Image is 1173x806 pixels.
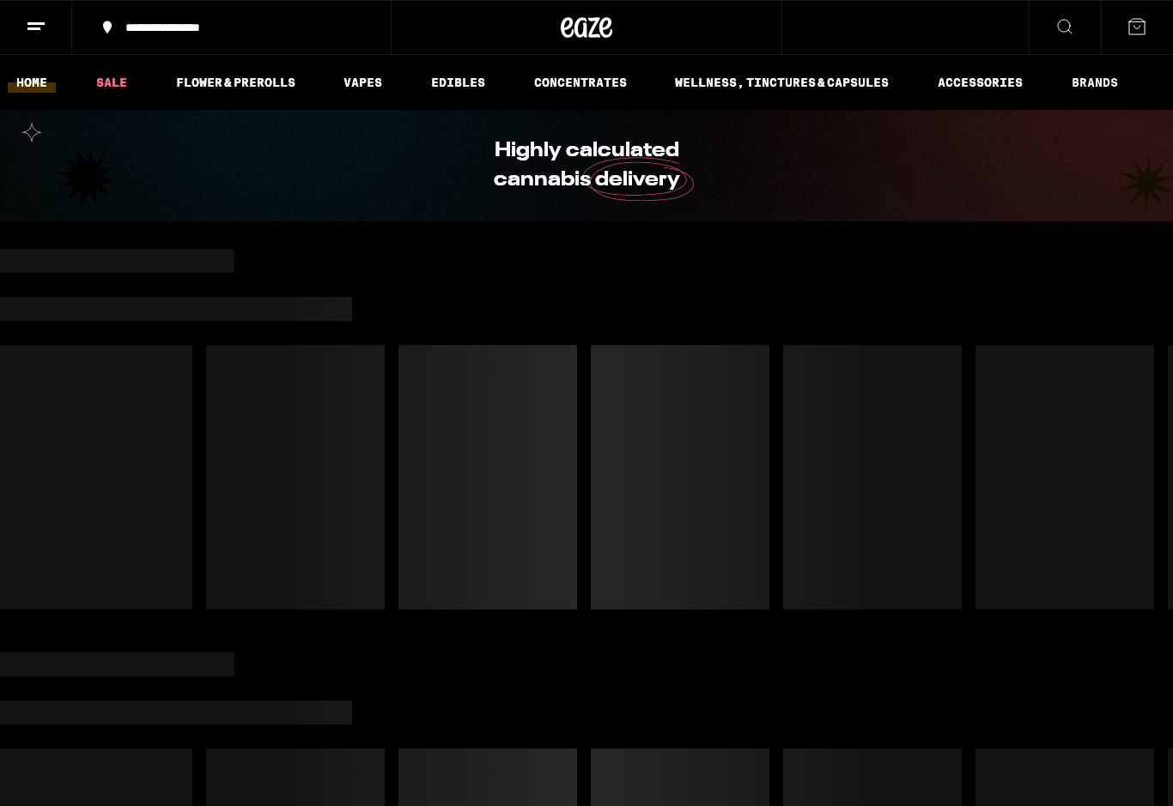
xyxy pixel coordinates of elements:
[445,136,728,195] h1: Highly calculated cannabis delivery
[335,72,391,93] a: VAPES
[666,72,897,93] a: WELLNESS, TINCTURES & CAPSULES
[167,72,304,93] a: FLOWER & PREROLLS
[88,72,136,93] a: SALE
[526,72,635,93] a: CONCENTRATES
[8,72,56,93] a: HOME
[1063,72,1127,93] button: BRANDS
[929,72,1031,93] a: ACCESSORIES
[422,72,494,93] a: EDIBLES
